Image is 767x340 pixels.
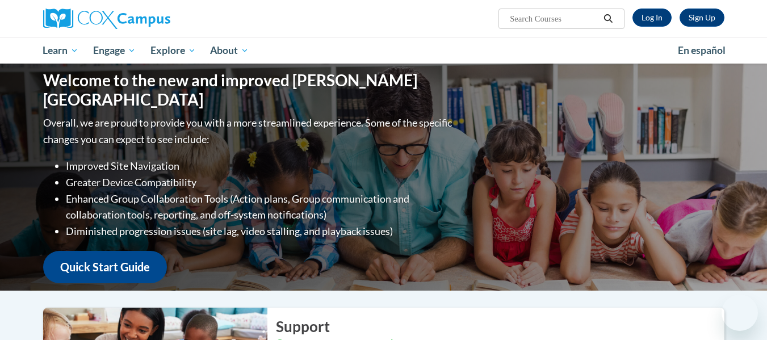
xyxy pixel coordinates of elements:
a: Log In [632,9,672,27]
span: About [210,44,249,57]
iframe: Button to launch messaging window [722,295,758,331]
input: Search Courses [509,12,600,26]
span: Engage [93,44,136,57]
a: En español [670,39,733,62]
a: About [203,37,256,64]
p: Overall, we are proud to provide you with a more streamlined experience. Some of the specific cha... [43,115,455,148]
a: Learn [36,37,86,64]
div: Main menu [26,37,741,64]
a: Quick Start Guide [43,251,167,283]
span: Explore [150,44,196,57]
h1: Welcome to the new and improved [PERSON_NAME][GEOGRAPHIC_DATA] [43,71,455,109]
a: Register [680,9,724,27]
a: Engage [86,37,143,64]
span: En español [678,44,726,56]
button: Search [600,12,617,26]
h2: Support [276,316,724,337]
li: Greater Device Compatibility [66,174,455,191]
img: Cox Campus [43,9,170,29]
span: Learn [43,44,78,57]
li: Improved Site Navigation [66,158,455,174]
li: Enhanced Group Collaboration Tools (Action plans, Group communication and collaboration tools, re... [66,191,455,224]
li: Diminished progression issues (site lag, video stalling, and playback issues) [66,223,455,240]
a: Cox Campus [43,9,259,29]
a: Explore [143,37,203,64]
